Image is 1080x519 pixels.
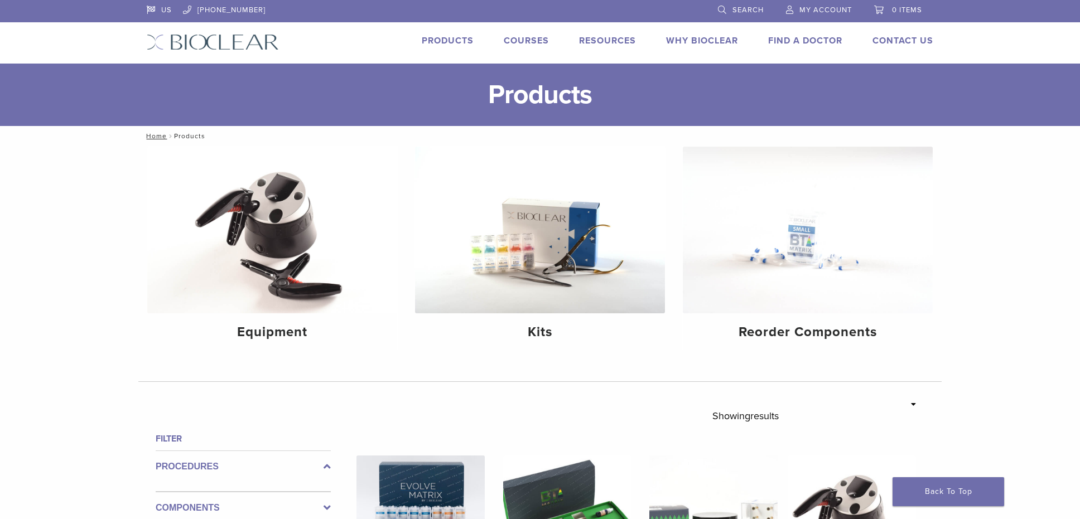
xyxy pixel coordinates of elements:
span: / [167,133,174,139]
nav: Products [138,126,942,146]
span: Search [732,6,764,14]
label: Procedures [156,460,331,473]
img: Equipment [147,147,397,313]
h4: Kits [424,322,656,342]
a: Courses [504,35,549,46]
p: Showing results [712,404,779,428]
span: My Account [799,6,852,14]
a: Kits [415,147,665,350]
h4: Filter [156,432,331,445]
a: Reorder Components [683,147,933,350]
a: Find A Doctor [768,35,842,46]
a: Resources [579,35,636,46]
a: Products [422,35,474,46]
a: Equipment [147,147,397,350]
h4: Reorder Components [692,322,924,342]
span: 0 items [892,6,922,14]
img: Kits [415,147,665,313]
img: Bioclear [147,34,279,50]
a: Back To Top [893,477,1004,506]
label: Components [156,501,331,515]
a: Home [143,132,167,140]
a: Why Bioclear [666,35,738,46]
h4: Equipment [156,322,388,342]
a: Contact Us [872,35,933,46]
img: Reorder Components [683,147,933,313]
